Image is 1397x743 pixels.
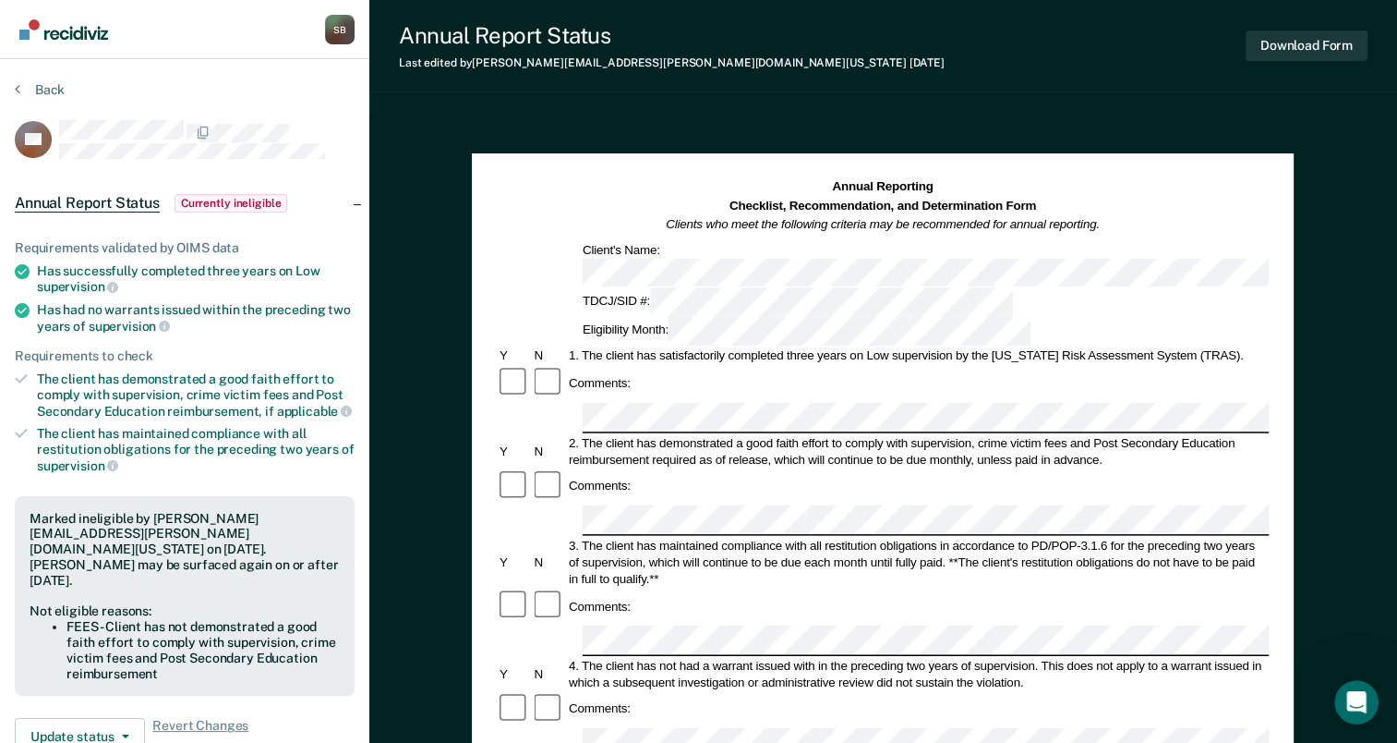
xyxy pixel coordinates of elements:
div: S B [325,15,355,44]
div: N [532,347,566,364]
span: supervision [37,279,118,294]
div: Y [497,665,531,682]
span: applicable [277,404,352,419]
div: Comments: [566,375,633,392]
div: Last edited by [PERSON_NAME][EMAIL_ADDRESS][PERSON_NAME][DOMAIN_NAME][US_STATE] [399,56,945,69]
div: Has successfully completed three years on Low [37,263,355,295]
div: Requirements validated by OIMS data [15,240,355,256]
div: 3. The client has maintained compliance with all restitution obligations in accordance to PD/POP-... [566,537,1269,587]
div: Y [497,443,531,459]
div: Not eligible reasons: [30,603,340,619]
span: Annual Report Status [15,194,160,213]
div: Comments: [566,700,633,717]
span: Currently ineligible [175,194,288,213]
div: The client has maintained compliance with all restitution obligations for the preceding two years of [37,426,355,473]
div: 4. The client has not had a warrant issued with in the preceding two years of supervision. This d... [566,657,1269,690]
li: FEES - Client has not demonstrated a good faith effort to comply with supervision, crime victim f... [66,619,340,681]
div: Eligibility Month: [580,317,1034,346]
div: N [532,665,566,682]
div: The client has demonstrated a good faith effort to comply with supervision, crime victim fees and... [37,371,355,419]
div: Annual Report Status [399,22,945,49]
div: Has had no warrants issued within the preceding two years of [37,302,355,334]
button: Back [15,81,65,98]
em: Clients who meet the following criteria may be recommended for annual reporting. [667,217,1101,231]
button: Download Form [1246,30,1367,61]
div: Comments: [566,598,633,615]
span: [DATE] [909,56,945,69]
span: supervision [37,458,118,473]
div: Comments: [566,478,633,494]
strong: Checklist, Recommendation, and Determination Form [729,199,1036,213]
div: 1. The client has satisfactorily completed three years on Low supervision by the [US_STATE] Risk ... [566,347,1269,364]
div: 2. The client has demonstrated a good faith effort to comply with supervision, crime victim fees ... [566,434,1269,468]
div: N [532,443,566,459]
div: Y [497,347,531,364]
strong: Annual Reporting [833,180,933,194]
span: supervision [89,319,170,334]
div: Y [497,554,531,570]
div: TDCJ/SID #: [580,288,1016,317]
img: Recidiviz [19,19,108,40]
div: Requirements to check [15,348,355,364]
button: Profile dropdown button [325,15,355,44]
div: Marked ineligible by [PERSON_NAME][EMAIL_ADDRESS][PERSON_NAME][DOMAIN_NAME][US_STATE] on [DATE]. ... [30,511,340,589]
iframe: Intercom live chat [1334,680,1379,725]
div: N [532,554,566,570]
